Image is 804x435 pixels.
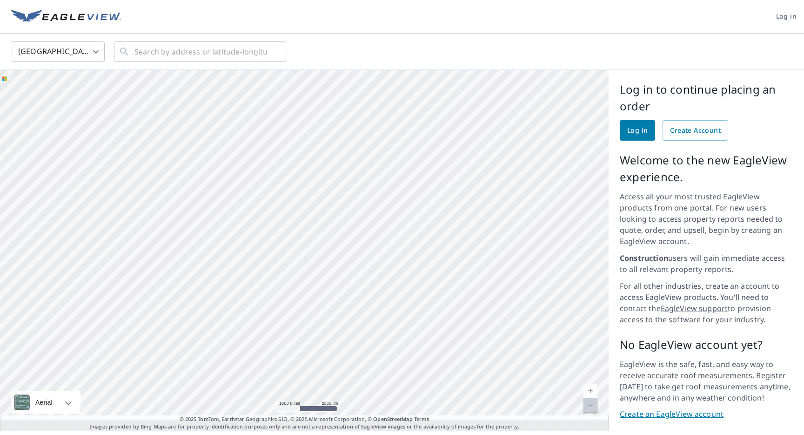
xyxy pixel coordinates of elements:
[620,336,793,353] p: No EagleView account yet?
[627,125,648,136] span: Log in
[583,398,597,412] a: Current Level 2, Zoom Out Disabled
[620,253,668,263] strong: Construction
[414,415,429,422] a: Terms
[11,10,121,24] img: EV Logo
[776,11,797,22] span: Log in
[620,409,793,420] a: Create an EagleView account
[620,252,793,275] p: users will gain immediate access to all relevant property reports.
[661,303,728,313] a: EagleView support
[373,415,412,422] a: OpenStreetMap
[11,391,80,414] div: Aerial
[134,39,267,65] input: Search by address or latitude-longitude
[180,415,429,423] span: © 2025 TomTom, Earthstar Geographics SIO, © 2025 Microsoft Corporation, ©
[620,81,793,115] p: Log in to continue placing an order
[12,39,105,65] div: [GEOGRAPHIC_DATA]
[620,191,793,247] p: Access all your most trusted EagleView products from one portal. For new users looking to access ...
[33,391,55,414] div: Aerial
[663,120,728,141] a: Create Account
[620,280,793,325] p: For all other industries, create an account to access EagleView products. You'll need to contact ...
[670,125,721,136] span: Create Account
[620,152,793,185] p: Welcome to the new EagleView experience.
[583,384,597,398] a: Current Level 2, Zoom In
[620,120,655,141] a: Log in
[620,359,793,403] p: EagleView is the safe, fast, and easy way to receive accurate roof measurements. Register [DATE] ...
